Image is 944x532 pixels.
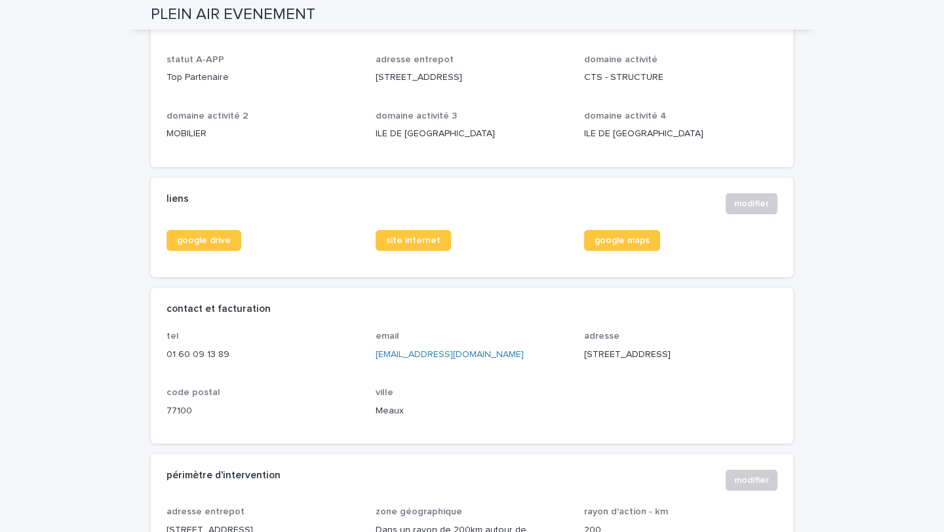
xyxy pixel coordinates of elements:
[167,55,224,64] span: statut A-APP
[595,236,650,245] span: google maps
[726,470,777,491] button: modifier
[177,236,231,245] span: google drive
[584,127,777,141] p: ILE DE [GEOGRAPHIC_DATA]
[167,404,360,418] p: 77100
[386,236,441,245] span: site internet
[376,350,524,359] a: [EMAIL_ADDRESS][DOMAIN_NAME]
[584,332,619,341] span: adresse
[584,111,667,121] span: domaine activité 4
[584,348,777,362] p: [STREET_ADDRESS]
[167,348,360,362] p: 01 60 09 13 89
[584,71,777,85] p: CTS - STRUCTURE
[376,388,393,397] span: ville
[167,127,360,141] p: MOBILIER
[167,111,248,121] span: domaine activité 2
[151,5,315,24] h2: PLEIN AIR EVENEMENT
[167,71,360,85] p: Top Partenaire
[726,193,777,214] button: modifier
[376,230,451,251] a: site internet
[584,507,668,516] span: rayon d'action - km
[376,71,569,85] p: [STREET_ADDRESS]
[376,507,462,516] span: zone géographique
[376,127,569,141] p: ILE DE [GEOGRAPHIC_DATA]
[167,388,220,397] span: code postal
[167,303,271,315] h2: contact et facturation
[376,111,457,121] span: domaine activité 3
[376,404,569,418] p: Meaux
[167,470,281,482] h2: périmètre d'intervention
[376,55,454,64] span: adresse entrepot
[376,332,399,341] span: email
[167,230,241,251] a: google drive
[167,507,245,516] span: adresse entrepot
[734,474,769,487] span: modifier
[167,332,179,341] span: tel
[584,55,658,64] span: domaine activité
[584,230,660,251] a: google maps
[167,193,189,205] h2: liens
[734,197,769,210] span: modifier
